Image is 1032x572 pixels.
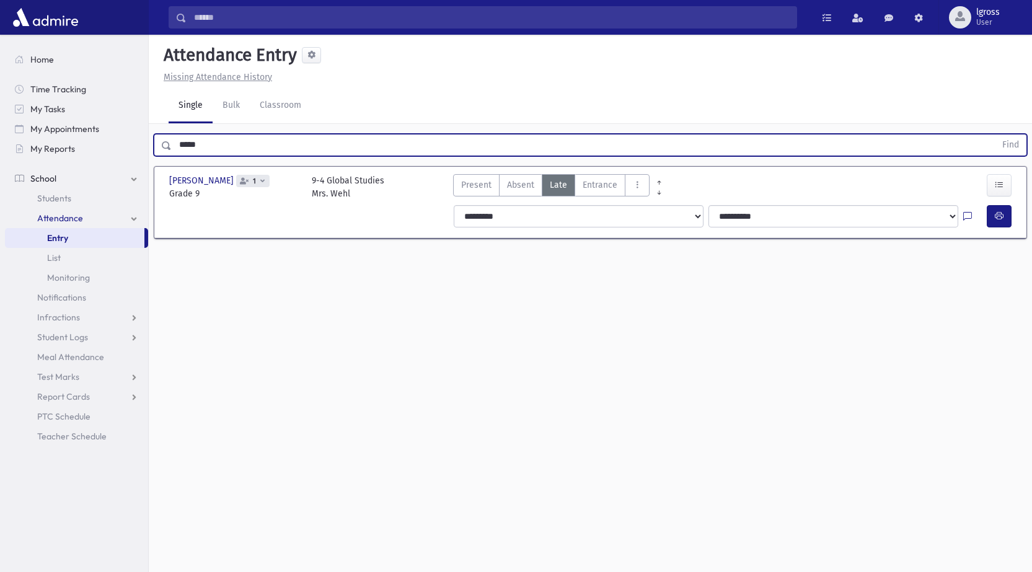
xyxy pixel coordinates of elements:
span: Late [550,178,567,191]
span: PTC Schedule [37,411,90,422]
a: My Tasks [5,99,148,119]
span: Attendance [37,213,83,224]
span: List [47,252,61,263]
div: AttTypes [453,174,650,200]
a: PTC Schedule [5,407,148,426]
a: Missing Attendance History [159,72,272,82]
button: Find [995,134,1026,156]
a: Students [5,188,148,208]
a: Teacher Schedule [5,426,148,446]
u: Missing Attendance History [164,72,272,82]
span: Time Tracking [30,84,86,95]
span: Home [30,54,54,65]
a: Entry [5,228,144,248]
a: Time Tracking [5,79,148,99]
span: Notifications [37,292,86,303]
span: lgross [976,7,1000,17]
a: Test Marks [5,367,148,387]
span: Teacher Schedule [37,431,107,442]
span: Absent [507,178,534,191]
a: Report Cards [5,387,148,407]
span: Grade 9 [169,187,299,200]
span: Entrance [583,178,617,191]
a: My Appointments [5,119,148,139]
input: Search [187,6,796,29]
img: AdmirePro [10,5,81,30]
a: Classroom [250,89,311,123]
a: Attendance [5,208,148,228]
span: Meal Attendance [37,351,104,363]
span: Present [461,178,492,191]
span: Report Cards [37,391,90,402]
a: Notifications [5,288,148,307]
span: User [976,17,1000,27]
a: Single [169,89,213,123]
a: Meal Attendance [5,347,148,367]
a: List [5,248,148,268]
span: My Tasks [30,103,65,115]
a: Student Logs [5,327,148,347]
a: My Reports [5,139,148,159]
span: Infractions [37,312,80,323]
a: Infractions [5,307,148,327]
span: Entry [47,232,68,244]
span: My Appointments [30,123,99,134]
span: Students [37,193,71,204]
span: My Reports [30,143,75,154]
span: Monitoring [47,272,90,283]
span: Student Logs [37,332,88,343]
h5: Attendance Entry [159,45,297,66]
span: School [30,173,56,184]
a: Home [5,50,148,69]
span: Test Marks [37,371,79,382]
div: 9-4 Global Studies Mrs. Wehl [312,174,384,200]
span: 1 [250,177,258,185]
span: [PERSON_NAME] [169,174,236,187]
a: School [5,169,148,188]
a: Monitoring [5,268,148,288]
a: Bulk [213,89,250,123]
